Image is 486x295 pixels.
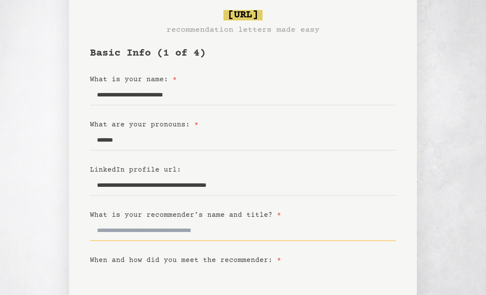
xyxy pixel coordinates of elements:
[90,46,396,60] h1: Basic Info (1 of 4)
[90,166,181,174] label: LinkedIn profile url:
[90,256,281,264] label: When and how did you meet the recommender:
[90,76,177,83] label: What is your name:
[90,121,199,129] label: What are your pronouns:
[90,211,281,219] label: What is your recommender’s name and title?
[166,24,320,36] h3: recommendation letters made easy
[223,10,263,20] span: [URL]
